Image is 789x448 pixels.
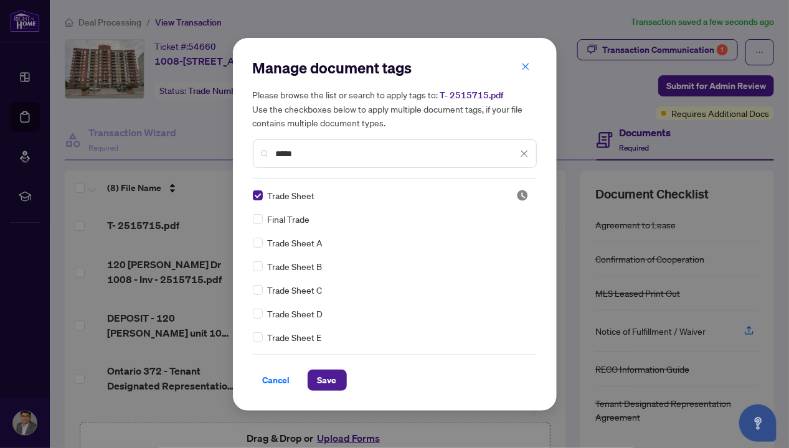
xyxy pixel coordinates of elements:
span: Pending Review [516,189,529,202]
span: Trade Sheet B [268,259,323,273]
span: Trade Sheet [268,189,315,202]
span: close [520,149,529,158]
span: Final Trade [268,212,310,226]
button: Cancel [253,370,300,391]
button: Open asap [739,404,777,442]
span: close [521,62,530,71]
span: T- 2515715.pdf [440,90,504,101]
h5: Please browse the list or search to apply tags to: Use the checkboxes below to apply multiple doc... [253,88,537,129]
button: Save [308,370,347,391]
span: Trade Sheet D [268,307,323,320]
span: Trade Sheet A [268,236,323,250]
span: Save [318,370,337,390]
img: status [516,189,529,202]
span: Cancel [263,370,290,390]
span: Trade Sheet C [268,283,323,297]
h2: Manage document tags [253,58,537,78]
span: Trade Sheet E [268,330,322,344]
